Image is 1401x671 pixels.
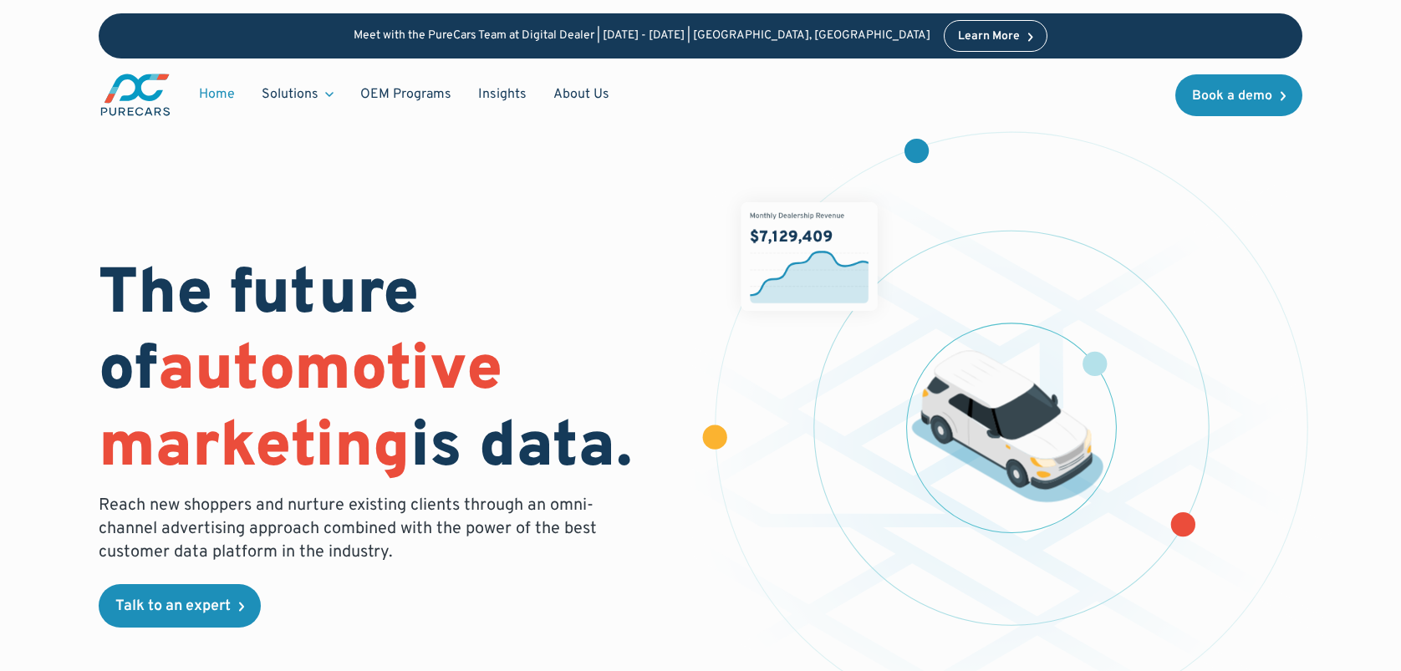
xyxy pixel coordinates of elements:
div: Learn More [958,31,1020,43]
div: Solutions [262,85,318,104]
a: Learn More [944,20,1047,52]
a: Insights [465,79,540,110]
span: automotive marketing [99,332,502,488]
h1: The future of is data. [99,258,680,487]
a: main [99,72,172,118]
img: illustration of a vehicle [912,351,1104,503]
a: Home [186,79,248,110]
img: purecars logo [99,72,172,118]
img: chart showing monthly dealership revenue of $7m [741,202,878,312]
p: Reach new shoppers and nurture existing clients through an omni-channel advertising approach comb... [99,494,607,564]
a: About Us [540,79,623,110]
div: Solutions [248,79,347,110]
a: OEM Programs [347,79,465,110]
p: Meet with the PureCars Team at Digital Dealer | [DATE] - [DATE] | [GEOGRAPHIC_DATA], [GEOGRAPHIC_... [354,29,930,43]
div: Talk to an expert [115,599,231,614]
a: Talk to an expert [99,584,261,628]
a: Book a demo [1175,74,1302,116]
div: Book a demo [1192,89,1272,103]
